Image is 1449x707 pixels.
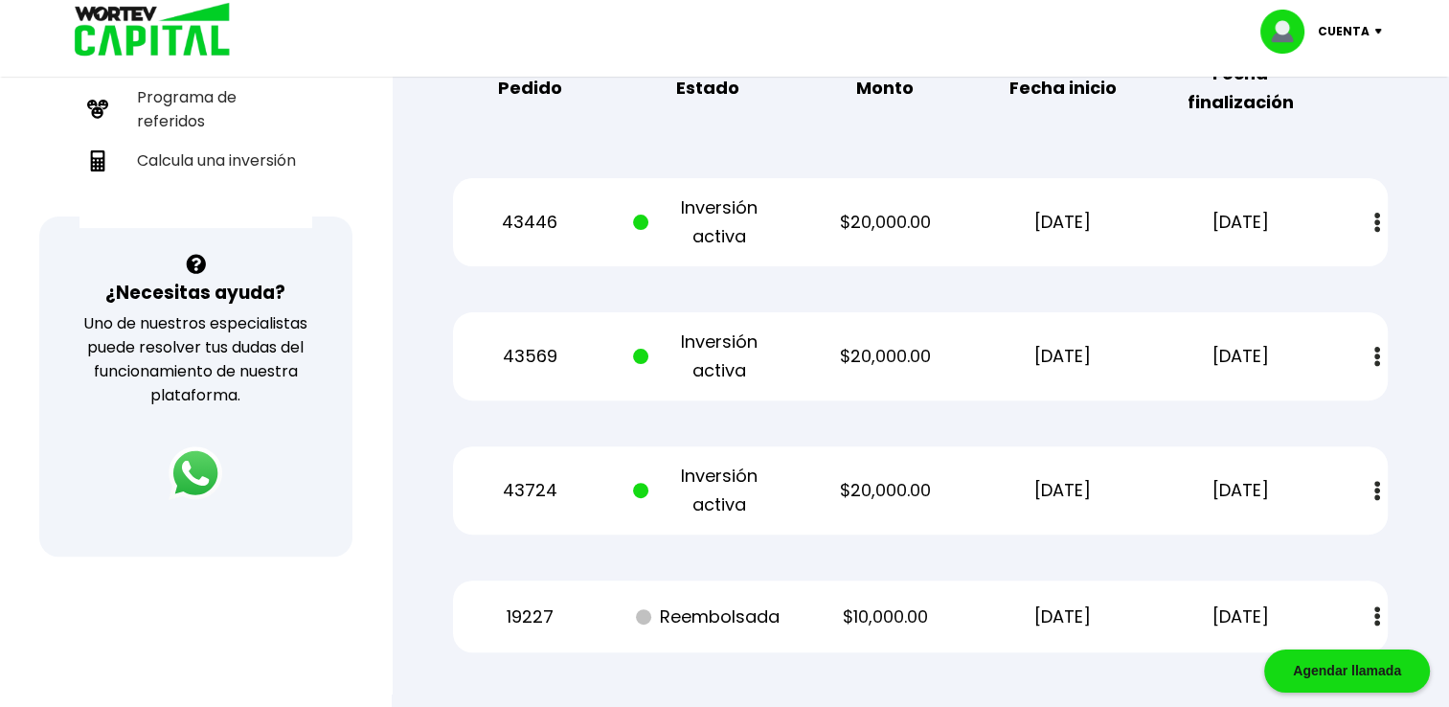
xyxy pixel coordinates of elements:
p: [DATE] [988,342,1138,371]
p: 43446 [455,208,604,237]
b: Pedido [498,74,562,103]
a: Calcula una inversión [79,141,312,180]
p: 43724 [455,476,604,505]
p: [DATE] [1166,603,1315,631]
p: 19227 [455,603,604,631]
p: Inversión activa [633,194,782,251]
p: $10,000.00 [810,603,960,631]
img: profile-image [1260,10,1318,54]
p: [DATE] [988,476,1138,505]
p: Inversión activa [633,328,782,385]
img: icon-down [1370,29,1395,34]
p: Reembolsada [633,603,782,631]
p: 43569 [455,342,604,371]
b: Monto [856,74,914,103]
h3: ¿Necesitas ayuda? [105,279,285,307]
p: [DATE] [988,208,1138,237]
div: Agendar llamada [1264,650,1430,693]
p: Uno de nuestros especialistas puede resolver tus dudas del funcionamiento de nuestra plataforma. [64,311,328,407]
p: [DATE] [1166,476,1315,505]
img: logos_whatsapp-icon.242b2217.svg [169,446,222,500]
b: Fecha inicio [1009,74,1117,103]
p: [DATE] [988,603,1138,631]
img: recomiendanos-icon.9b8e9327.svg [87,99,108,120]
p: [DATE] [1166,342,1315,371]
b: Estado [676,74,739,103]
p: Cuenta [1318,17,1370,46]
img: calculadora-icon.17d418c4.svg [87,150,108,171]
p: $20,000.00 [810,208,960,237]
p: Inversión activa [633,462,782,519]
b: Fecha finalización [1166,59,1315,117]
p: [DATE] [1166,208,1315,237]
p: $20,000.00 [810,476,960,505]
p: $20,000.00 [810,342,960,371]
a: Programa de referidos [79,78,312,141]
